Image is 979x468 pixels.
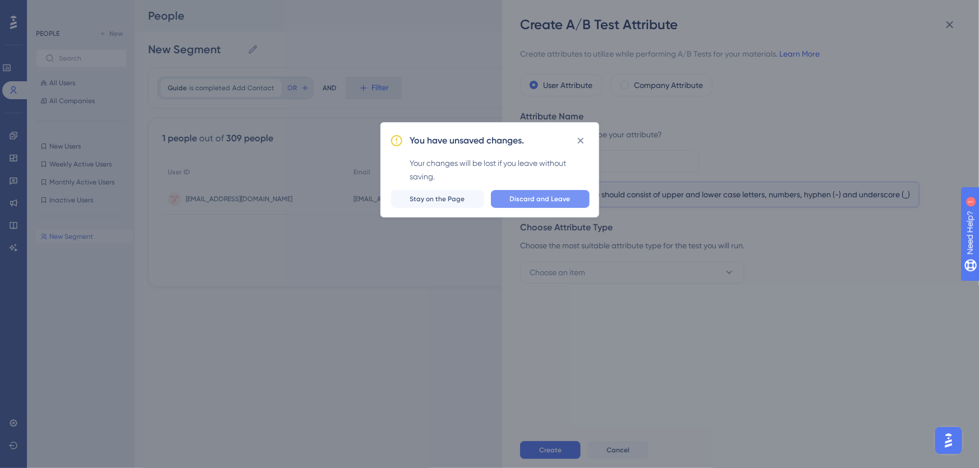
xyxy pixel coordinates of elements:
iframe: UserGuiding AI Assistant Launcher [932,424,966,457]
span: Stay on the Page [410,194,465,203]
h2: You have unsaved changes. [410,134,525,147]
span: Need Help? [26,3,70,16]
span: Discard and Leave [510,194,571,203]
div: Your changes will be lost if you leave without saving. [410,156,590,183]
div: 1 [78,6,81,15]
